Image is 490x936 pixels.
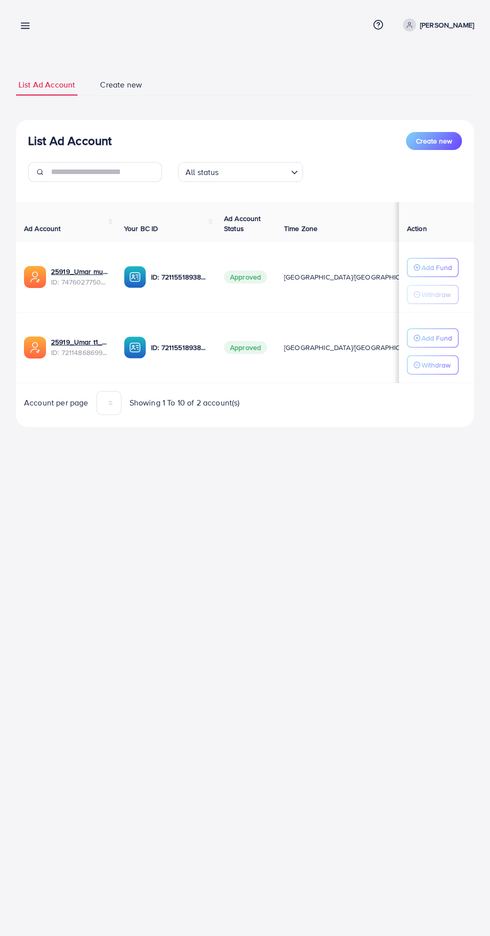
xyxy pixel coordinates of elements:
[421,288,450,300] p: Withdraw
[151,271,208,283] p: ID: 7211551893808545793
[421,332,452,344] p: Add Fund
[151,341,208,353] p: ID: 7211551893808545793
[407,328,458,347] button: Add Fund
[416,136,452,146] span: Create new
[51,347,108,357] span: ID: 7211486869945712641
[24,223,61,233] span: Ad Account
[407,355,458,374] button: Withdraw
[284,223,317,233] span: Time Zone
[51,266,108,276] a: 25919_Umar mumtaz_1740648371024
[183,165,221,179] span: All status
[224,341,267,354] span: Approved
[51,337,108,347] a: 25919_Umar t1_1679070383896
[100,79,142,90] span: Create new
[129,397,240,408] span: Showing 1 To 10 of 2 account(s)
[28,133,111,148] h3: List Ad Account
[18,79,75,90] span: List Ad Account
[51,266,108,287] div: <span class='underline'>25919_Umar mumtaz_1740648371024</span></br>7476027750877626369
[399,18,474,31] a: [PERSON_NAME]
[284,342,423,352] span: [GEOGRAPHIC_DATA]/[GEOGRAPHIC_DATA]
[51,277,108,287] span: ID: 7476027750877626369
[406,132,462,150] button: Create new
[24,397,88,408] span: Account per page
[407,285,458,304] button: Withdraw
[222,163,287,179] input: Search for option
[178,162,303,182] div: Search for option
[224,270,267,283] span: Approved
[224,213,261,233] span: Ad Account Status
[421,359,450,371] p: Withdraw
[124,266,146,288] img: ic-ba-acc.ded83a64.svg
[420,19,474,31] p: [PERSON_NAME]
[407,223,427,233] span: Action
[124,223,158,233] span: Your BC ID
[124,336,146,358] img: ic-ba-acc.ded83a64.svg
[51,337,108,357] div: <span class='underline'>25919_Umar t1_1679070383896</span></br>7211486869945712641
[284,272,423,282] span: [GEOGRAPHIC_DATA]/[GEOGRAPHIC_DATA]
[24,336,46,358] img: ic-ads-acc.e4c84228.svg
[421,261,452,273] p: Add Fund
[407,258,458,277] button: Add Fund
[24,266,46,288] img: ic-ads-acc.e4c84228.svg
